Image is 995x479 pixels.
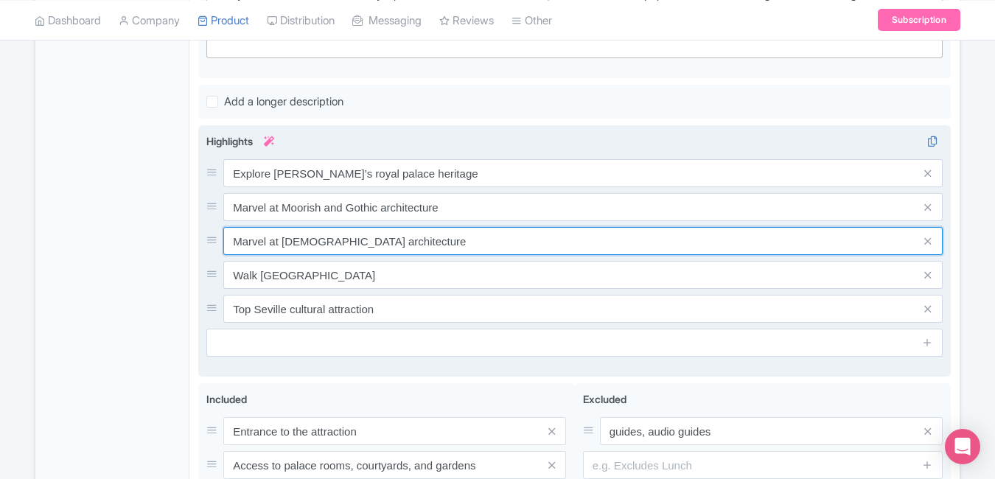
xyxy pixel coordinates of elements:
[224,94,343,108] span: Add a longer description
[206,135,253,147] span: Highlights
[878,9,960,31] a: Subscription
[583,393,626,405] span: Excluded
[206,393,247,405] span: Included
[583,451,943,479] input: e.g. Excludes Lunch
[945,429,980,464] div: Open Intercom Messenger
